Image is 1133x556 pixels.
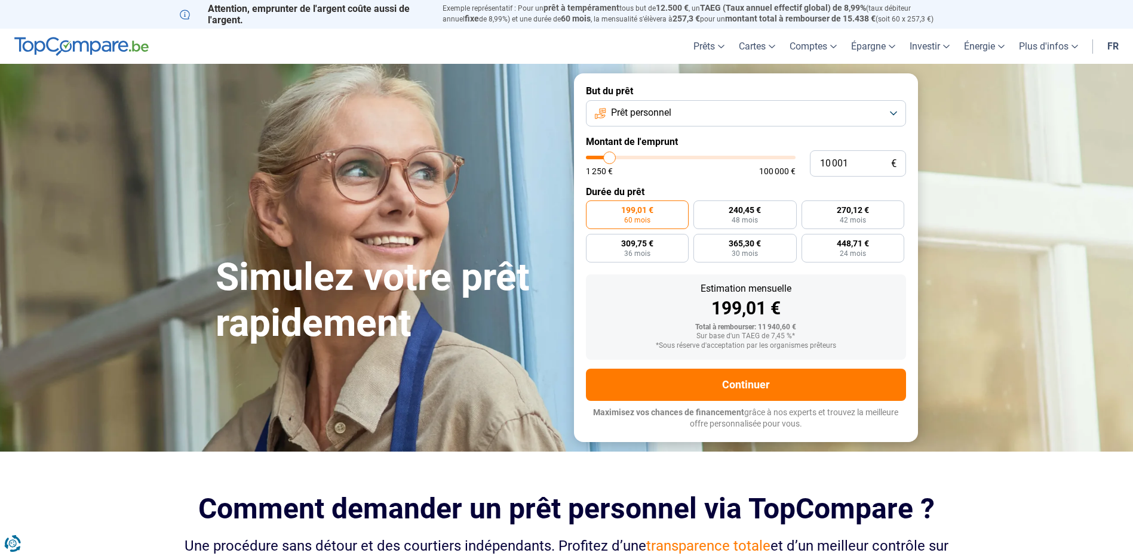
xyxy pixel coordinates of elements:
[700,3,866,13] span: TAEG (Taux annuel effectif global) de 8,99%
[561,14,591,23] span: 60 mois
[686,29,732,64] a: Prêts
[611,106,671,119] span: Prêt personnel
[621,206,653,214] span: 199,01 €
[957,29,1012,64] a: Énergie
[586,85,906,97] label: But du prêt
[595,284,896,294] div: Estimation mensuelle
[840,250,866,257] span: 24 mois
[586,407,906,430] p: grâce à nos experts et trouvez la meilleure offre personnalisée pour vous.
[443,3,954,24] p: Exemple représentatif : Pour un tous but de , un (taux débiteur annuel de 8,99%) et une durée de ...
[840,217,866,224] span: 42 mois
[725,14,876,23] span: montant total à rembourser de 15.438 €
[595,342,896,350] div: *Sous réserve d'acceptation par les organismes prêteurs
[837,239,869,248] span: 448,71 €
[595,332,896,341] div: Sur base d'un TAEG de 7,45 %*
[729,239,761,248] span: 365,30 €
[216,255,560,347] h1: Simulez votre prêt rapidement
[586,100,906,126] button: Prêt personnel
[465,14,479,23] span: fixe
[624,217,650,224] span: 60 mois
[732,217,758,224] span: 48 mois
[595,323,896,332] div: Total à rembourser: 11 940,60 €
[646,538,770,554] span: transparence totale
[732,29,782,64] a: Cartes
[544,3,619,13] span: prêt à tempérament
[180,492,954,525] h2: Comment demander un prêt personnel via TopCompare ?
[732,250,758,257] span: 30 mois
[14,37,149,56] img: TopCompare
[729,206,761,214] span: 240,45 €
[1012,29,1085,64] a: Plus d'infos
[621,239,653,248] span: 309,75 €
[180,3,428,26] p: Attention, emprunter de l'argent coûte aussi de l'argent.
[586,369,906,401] button: Continuer
[624,250,650,257] span: 36 mois
[759,167,796,175] span: 100 000 €
[586,186,906,197] label: Durée du prêt
[595,299,896,317] div: 199,01 €
[782,29,844,64] a: Comptes
[844,29,902,64] a: Épargne
[593,407,744,417] span: Maximisez vos chances de financement
[586,167,613,175] span: 1 250 €
[1100,29,1126,64] a: fr
[656,3,689,13] span: 12.500 €
[837,206,869,214] span: 270,12 €
[902,29,957,64] a: Investir
[586,136,906,147] label: Montant de l'emprunt
[673,14,700,23] span: 257,3 €
[891,159,896,169] span: €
